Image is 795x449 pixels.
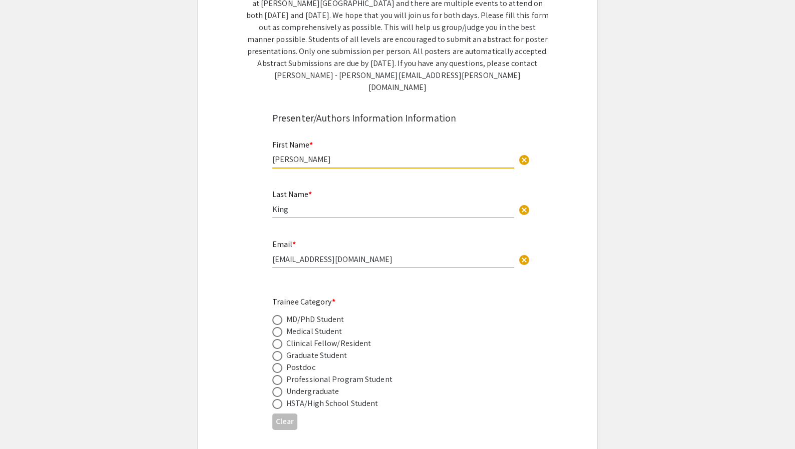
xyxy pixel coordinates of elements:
input: Type Here [272,204,514,214]
button: Clear [514,149,534,169]
span: cancel [518,154,530,166]
mat-label: First Name [272,139,313,150]
button: Clear [272,413,297,430]
button: Clear [514,249,534,269]
div: Undergraduate [286,385,339,397]
div: HSTA/High School Student [286,397,378,409]
div: Professional Program Student [286,373,392,385]
mat-label: Trainee Category [272,296,335,307]
input: Type Here [272,254,514,264]
input: Type Here [272,154,514,164]
div: MD/PhD Student [286,313,344,325]
div: Medical Student [286,325,342,337]
button: Clear [514,199,534,219]
mat-label: Email [272,239,296,249]
span: cancel [518,204,530,216]
div: Postdoc [286,361,315,373]
mat-label: Last Name [272,189,312,199]
span: cancel [518,254,530,266]
iframe: Chat [8,404,43,441]
div: Clinical Fellow/Resident [286,337,371,349]
div: Graduate Student [286,349,347,361]
div: Presenter/Authors Information Information [272,110,523,125]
